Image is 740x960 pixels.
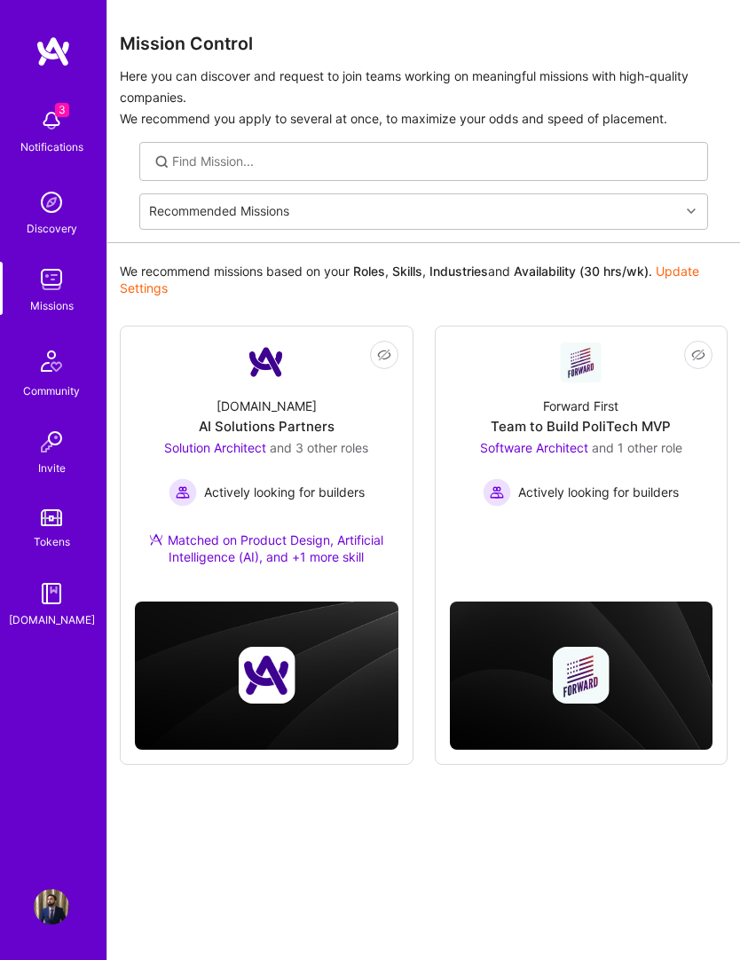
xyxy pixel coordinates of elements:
[270,440,368,455] span: and 3 other roles
[553,647,610,704] img: Company logo
[34,576,69,611] img: guide book
[491,418,671,436] div: Team to Build PoliTech MVP
[377,348,391,362] i: icon EyeClosed
[480,440,588,455] span: Software Architect
[392,264,422,279] b: Skills
[153,153,171,171] i: icon SearchGrey
[41,509,62,526] img: tokens
[450,602,713,751] img: cover
[34,533,70,551] div: Tokens
[450,341,713,538] a: Company LogoForward FirstTeam to Build PoliTech MVPSoftware Architect and 1 other roleActively lo...
[29,889,74,925] a: User Avatar
[560,342,602,382] img: Company Logo
[429,264,488,279] b: Industries
[169,478,197,507] img: Actively looking for builders
[34,103,69,138] img: bell
[135,531,398,566] div: Matched on Product Design, Artificial Intelligence (AI), and +1 more skill
[27,220,77,238] div: Discovery
[172,153,695,170] input: Find Mission...
[9,611,95,629] div: [DOMAIN_NAME]
[34,185,69,220] img: discovery
[34,262,69,297] img: teamwork
[35,35,71,67] img: logo
[55,103,69,117] span: 3
[238,647,295,704] img: Company logo
[514,264,649,279] b: Availability (30 hrs/wk)
[353,264,385,279] b: Roles
[120,34,728,55] h3: Mission Control
[204,484,365,501] span: Actively looking for builders
[164,440,266,455] span: Solution Architect
[23,382,80,400] div: Community
[34,424,69,460] img: Invite
[518,484,679,501] span: Actively looking for builders
[199,418,335,436] div: AI Solutions Partners
[543,397,618,415] div: Forward First
[30,340,73,382] img: Community
[30,297,74,315] div: Missions
[20,138,83,156] div: Notifications
[149,532,163,547] img: Ateam Purple Icon
[687,207,696,216] i: icon Chevron
[38,460,66,477] div: Invite
[691,348,705,362] i: icon EyeClosed
[245,341,287,383] img: Company Logo
[149,203,289,221] div: Recommended Missions
[135,341,398,587] a: Company Logo[DOMAIN_NAME]AI Solutions PartnersSolution Architect and 3 other rolesActively lookin...
[216,397,317,415] div: [DOMAIN_NAME]
[34,889,69,925] img: User Avatar
[120,263,728,297] p: We recommend missions based on your , , and .
[483,478,511,507] img: Actively looking for builders
[120,66,728,130] p: Here you can discover and request to join teams working on meaningful missions with high-quality ...
[592,440,682,455] span: and 1 other role
[135,602,398,751] img: cover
